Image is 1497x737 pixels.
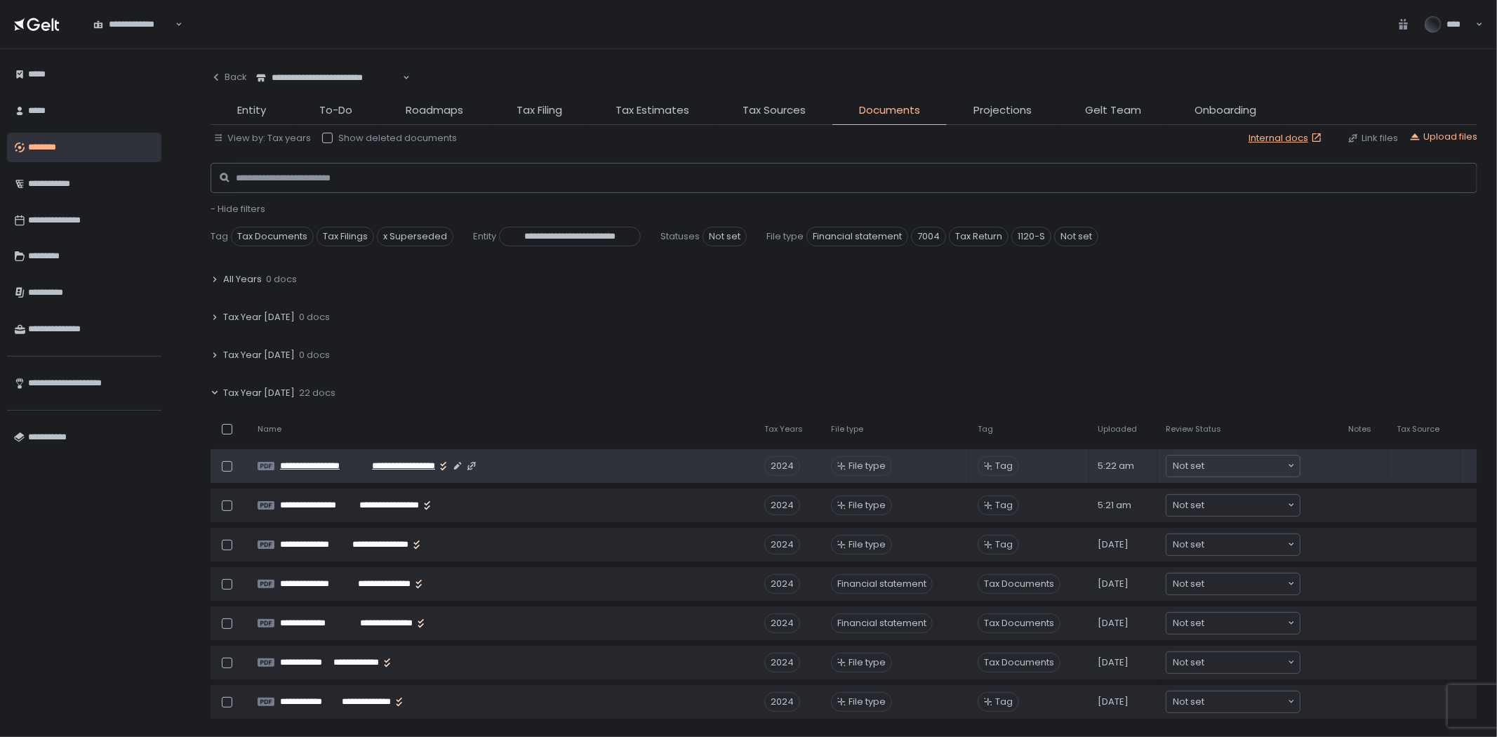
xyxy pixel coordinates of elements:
span: All Years [223,273,262,286]
span: Name [258,424,281,434]
div: 2024 [764,535,800,555]
span: Not set [1054,227,1098,246]
button: Link files [1348,132,1398,145]
span: Not set [1173,695,1204,709]
div: Financial statement [831,613,933,633]
span: 5:21 am [1098,499,1131,512]
span: Tag [211,230,228,243]
span: Tax Filing [517,102,562,119]
span: Tax Year [DATE] [223,311,295,324]
span: Tax Year [DATE] [223,349,295,361]
div: 2024 [764,574,800,594]
div: Search for option [1166,652,1300,673]
div: Search for option [1166,613,1300,634]
div: Search for option [1166,573,1300,595]
span: Not set [1173,538,1204,552]
span: File type [849,538,886,551]
div: Search for option [1166,534,1300,555]
input: Search for option [1204,616,1286,630]
input: Search for option [173,18,174,32]
span: - Hide filters [211,202,265,215]
span: Tax Documents [978,574,1060,594]
span: 5:22 am [1098,460,1134,472]
span: Tag [995,499,1013,512]
div: Back [211,71,247,84]
span: Tag [995,538,1013,551]
span: [DATE] [1098,538,1129,551]
span: [DATE] [1098,617,1129,630]
span: 22 docs [299,387,335,399]
div: Upload files [1409,131,1477,143]
span: File type [766,230,804,243]
span: Not set [1173,577,1204,591]
div: 2024 [764,653,800,672]
span: Not set [1173,498,1204,512]
span: Gelt Team [1085,102,1141,119]
span: Tax Filings [317,227,374,246]
span: Tax Estimates [616,102,689,119]
span: Tag [995,696,1013,708]
span: Onboarding [1195,102,1256,119]
span: File type [849,499,886,512]
div: Search for option [247,63,410,93]
span: [DATE] [1098,578,1129,590]
span: File type [849,696,886,708]
span: 7004 [911,227,946,246]
span: Tax Documents [978,653,1060,672]
div: Search for option [1166,495,1300,516]
span: Not set [1173,656,1204,670]
input: Search for option [1204,538,1286,552]
span: Tag [995,460,1013,472]
span: 1120-S [1011,227,1051,246]
span: Entity [237,102,266,119]
span: Tax Years [764,424,803,434]
span: Uploaded [1098,424,1137,434]
div: 2024 [764,456,800,476]
div: Search for option [1166,456,1300,477]
button: - Hide filters [211,203,265,215]
span: Statuses [660,230,700,243]
div: 2024 [764,613,800,633]
div: Search for option [1166,691,1300,712]
span: 0 docs [266,273,297,286]
button: View by: Tax years [213,132,311,145]
span: Projections [973,102,1032,119]
span: File type [831,424,863,434]
span: Roadmaps [406,102,463,119]
span: [DATE] [1098,696,1129,708]
span: Not set [703,227,747,246]
span: Tax Documents [231,227,314,246]
div: Financial statement [831,574,933,594]
span: 0 docs [299,311,330,324]
span: x Superseded [377,227,453,246]
button: Back [211,63,247,91]
span: [DATE] [1098,656,1129,669]
span: Financial statement [806,227,908,246]
span: Not set [1173,616,1204,630]
span: To-Do [319,102,352,119]
span: Tax Return [949,227,1009,246]
span: Tax Source [1397,424,1439,434]
div: 2024 [764,496,800,515]
span: File type [849,656,886,669]
span: Tax Documents [978,613,1060,633]
span: File type [849,460,886,472]
input: Search for option [1204,695,1286,709]
input: Search for option [1204,498,1286,512]
span: Tax Year [DATE] [223,387,295,399]
span: Review Status [1166,424,1221,434]
a: Internal docs [1249,132,1325,145]
span: Notes [1349,424,1372,434]
span: Documents [859,102,920,119]
span: 0 docs [299,349,330,361]
span: Entity [473,230,496,243]
input: Search for option [1204,656,1286,670]
div: 2024 [764,692,800,712]
div: Search for option [84,9,182,39]
input: Search for option [1204,459,1286,473]
input: Search for option [401,71,401,85]
span: Tax Sources [743,102,806,119]
span: Not set [1173,459,1204,473]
